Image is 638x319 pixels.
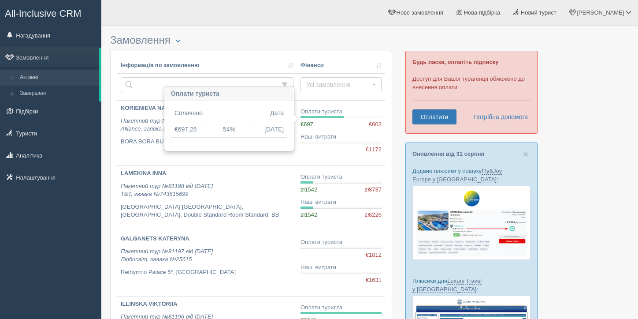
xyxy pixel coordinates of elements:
[117,166,297,231] a: LAMEKINA INNA Пакетний тур №81198 від [DATE]T&T, заявка №743615699 [GEOGRAPHIC_DATA] [GEOGRAPHIC_...
[171,121,219,138] td: €697,26
[412,277,530,293] p: Плюсики для :
[121,138,293,146] p: BORA BORA BUTIK , [GEOGRAPHIC_DATA]
[300,198,382,206] div: Наші витрати
[16,86,99,101] a: Завершені
[521,9,556,16] span: Новий турист
[467,109,528,124] a: Потрібна допомога
[412,186,530,260] img: fly-joy-de-proposal-crm-for-travel-agency.png
[366,276,382,285] span: €1631
[577,9,624,16] span: [PERSON_NAME]
[121,235,189,242] b: GALGANETS KATERYNA
[523,149,528,159] span: ×
[412,59,498,65] b: Будь ласка, оплатіть підписку
[300,211,317,218] span: zł1542
[121,183,213,198] i: Пакетний тур №81198 від [DATE] T&T, заявка №743615699
[121,268,293,277] p: Rethymno Palace 5*, [GEOGRAPHIC_DATA]
[523,150,528,159] button: Close
[121,105,183,111] b: KORIENIEVA NATALIIA
[300,186,317,193] span: zł1542
[121,248,213,263] i: Пакетний тур №81197 від [DATE] Любосвіт, заявка №25615
[412,278,482,293] a: Luxury Travel у [GEOGRAPHIC_DATA]
[412,167,530,184] p: Додано плюсики у пошуку :
[239,105,287,121] td: Дата
[365,186,382,194] span: zł8737
[412,150,484,157] a: Оновлення від 31 серпня
[397,9,443,16] span: Нове замовлення
[121,77,276,92] input: Пошук за номером замовлення, ПІБ або паспортом туриста
[121,117,213,132] i: Пакетний тур №81199 від [DATE] Alliance, заявка №69765
[117,231,297,296] a: GALGANETS KATERYNA Пакетний тур №81197 від [DATE]Любосвіт, заявка №25615 Rethymno Palace 5*, [GEO...
[365,211,382,219] span: zł8226
[369,120,382,129] span: €603
[121,203,293,219] p: [GEOGRAPHIC_DATA] [GEOGRAPHIC_DATA], [GEOGRAPHIC_DATA], Double Standard Room Standard, BB
[300,304,382,312] div: Оплати туриста
[405,51,538,134] div: Доступ для Вашої турагенції обмежено до внесення оплати
[366,251,382,259] span: €1812
[300,108,382,116] div: Оплати туриста
[300,133,382,141] div: Наші витрати
[117,101,297,165] a: KORIENIEVA NATALIIA Пакетний тур №81199 від [DATE]Alliance, заявка №69765 BORA BORA BUTIK , [GEOG...
[366,146,382,154] span: €1172
[121,300,178,307] b: ILLINSKA VIKTORIIA
[16,70,99,86] a: Активні
[171,90,219,97] b: Оплати туриста
[110,34,392,46] h3: Замовлення
[300,238,382,247] div: Оплати туриста
[300,173,382,181] div: Оплати туриста
[300,77,382,92] button: Усі замовлення
[300,263,382,272] div: Наші витрати
[121,61,293,70] a: Інформація по замовленню
[121,170,167,176] b: LAMEKINA INNA
[306,80,370,89] span: Усі замовлення
[5,8,82,19] span: All-Inclusive CRM
[464,9,501,16] span: Нова підбірка
[219,121,239,138] td: 54%
[412,109,456,124] a: Оплатити
[300,121,313,128] span: €697
[412,168,502,183] a: Fly&Joy Europe у [GEOGRAPHIC_DATA]
[239,121,287,138] td: [DATE]
[0,0,101,25] a: All-Inclusive CRM
[300,61,382,70] a: Фінанси
[171,105,219,121] td: Сплачено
